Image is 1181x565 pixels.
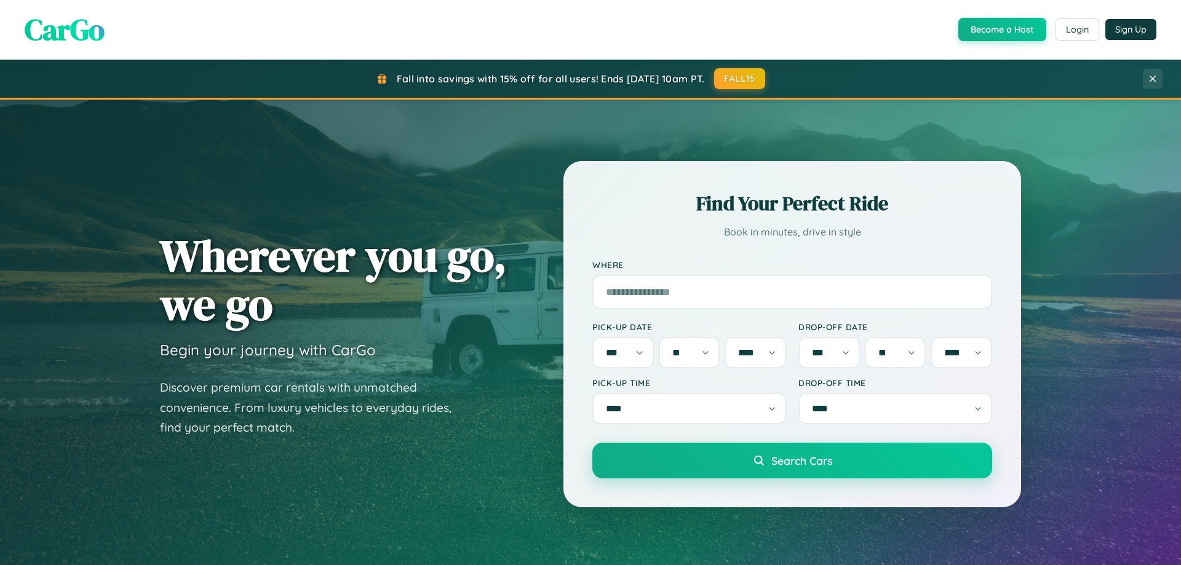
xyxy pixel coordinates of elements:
label: Pick-up Date [592,322,786,332]
label: Drop-off Time [798,377,992,388]
label: Pick-up Time [592,377,786,388]
button: FALL15 [714,68,766,89]
h1: Wherever you go, we go [160,231,507,328]
span: CarGo [25,9,105,50]
button: Sign Up [1105,19,1156,40]
p: Discover premium car rentals with unmatched convenience. From luxury vehicles to everyday rides, ... [160,377,467,438]
h2: Find Your Perfect Ride [592,190,992,217]
h3: Begin your journey with CarGo [160,341,376,359]
p: Book in minutes, drive in style [592,223,992,241]
button: Search Cars [592,443,992,478]
span: Fall into savings with 15% off for all users! Ends [DATE] 10am PT. [397,73,705,85]
button: Become a Host [958,18,1046,41]
span: Search Cars [771,454,832,467]
button: Login [1056,18,1099,41]
label: Where [592,259,992,270]
label: Drop-off Date [798,322,992,332]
